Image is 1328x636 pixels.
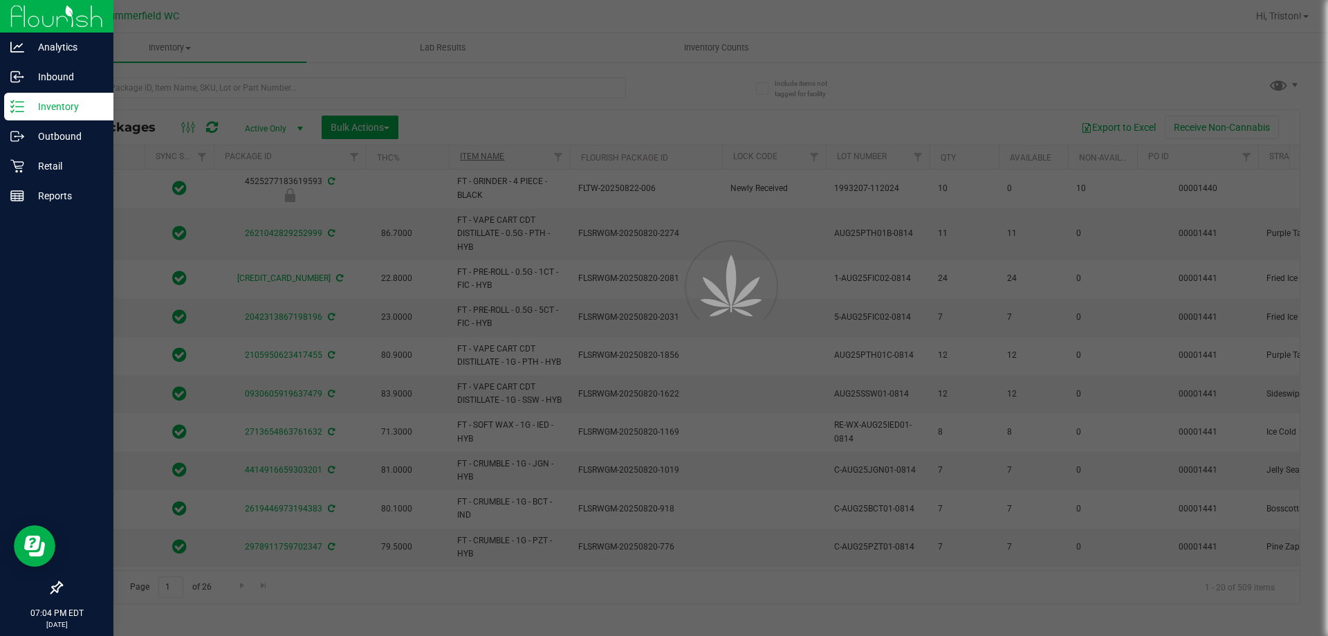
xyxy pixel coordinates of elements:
[24,128,107,145] p: Outbound
[10,189,24,203] inline-svg: Reports
[24,98,107,115] p: Inventory
[10,40,24,54] inline-svg: Analytics
[10,70,24,84] inline-svg: Inbound
[24,69,107,85] p: Inbound
[6,607,107,619] p: 07:04 PM EDT
[10,159,24,173] inline-svg: Retail
[10,100,24,113] inline-svg: Inventory
[24,188,107,204] p: Reports
[24,158,107,174] p: Retail
[14,525,55,567] iframe: Resource center
[6,619,107,630] p: [DATE]
[24,39,107,55] p: Analytics
[10,129,24,143] inline-svg: Outbound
